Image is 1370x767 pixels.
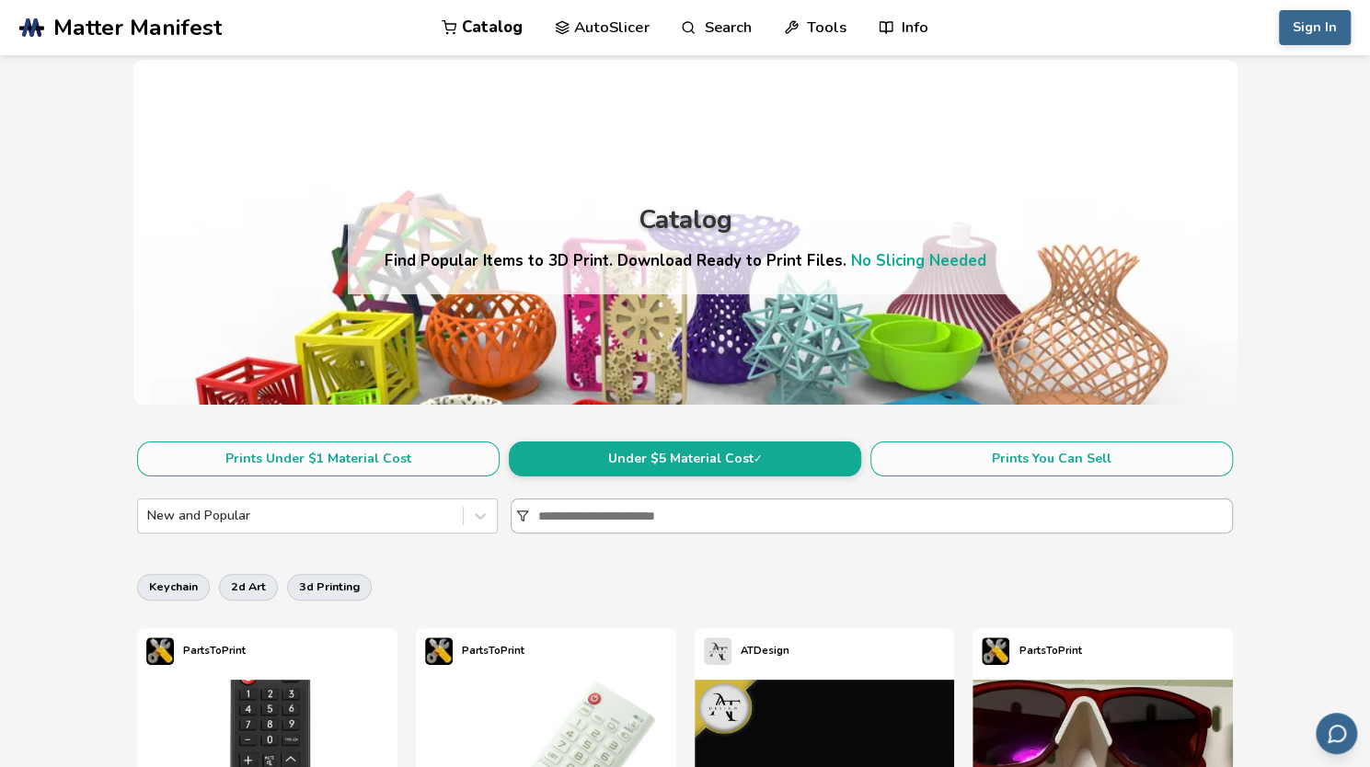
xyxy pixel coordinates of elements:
button: Prints Under $1 Material Cost [137,441,500,476]
a: No Slicing Needed [851,250,986,271]
img: ATDesign's profile [704,637,731,665]
span: Matter Manifest [53,15,222,40]
img: PartsToPrint's profile [146,637,174,665]
button: 2d art [219,574,278,600]
button: Send feedback via email [1316,713,1357,754]
button: keychain [137,574,210,600]
a: PartsToPrint's profilePartsToPrint [137,628,255,674]
a: PartsToPrint's profilePartsToPrint [973,628,1090,674]
p: PartsToPrint [183,641,246,660]
p: ATDesign [741,641,789,660]
img: PartsToPrint's profile [425,637,453,665]
button: Prints You Can Sell [870,441,1233,476]
a: PartsToPrint's profilePartsToPrint [416,628,534,674]
button: 3d printing [287,574,372,600]
a: ATDesign's profileATDesign [695,628,799,674]
button: Under $5 Material Cost✓ [509,441,860,476]
p: PartsToPrint [462,641,524,660]
p: PartsToPrint [1019,641,1081,660]
img: PartsToPrint's profile [982,637,1009,665]
button: Sign In [1279,10,1351,45]
h4: Find Popular Items to 3D Print. Download Ready to Print Files. [385,250,986,271]
input: New and Popular [147,509,151,523]
div: Catalog [639,206,732,235]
